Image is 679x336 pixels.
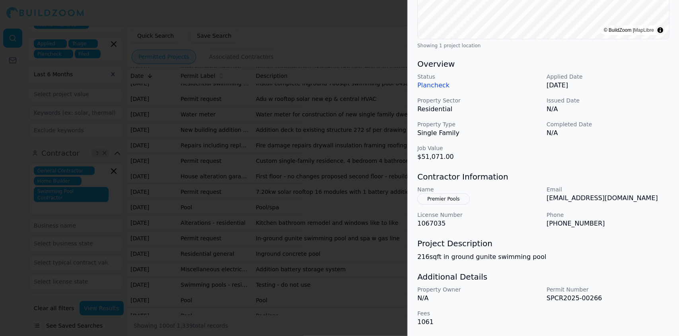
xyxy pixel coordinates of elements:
[547,128,669,138] p: N/A
[417,81,540,90] p: Plancheck
[417,128,540,138] p: Single Family
[417,294,540,303] p: N/A
[417,104,540,114] p: Residential
[547,294,669,303] p: SPCR2025-00266
[417,286,540,294] p: Property Owner
[547,81,669,90] p: [DATE]
[417,42,669,49] div: Showing 1 project location
[417,144,540,152] p: Job Value
[417,219,540,228] p: 1067035
[547,73,669,81] p: Applied Date
[656,25,665,35] summary: Toggle attribution
[417,97,540,104] p: Property Sector
[547,211,669,219] p: Phone
[547,193,669,203] p: [EMAIL_ADDRESS][DOMAIN_NAME]
[547,104,669,114] p: N/A
[547,120,669,128] p: Completed Date
[417,238,669,249] h3: Project Description
[604,26,654,34] div: © BuildZoom |
[417,185,540,193] p: Name
[547,219,669,228] p: [PHONE_NUMBER]
[417,171,669,182] h3: Contractor Information
[417,193,469,205] button: Premier Pools
[634,27,654,33] a: MapLibre
[547,185,669,193] p: Email
[417,58,669,70] h3: Overview
[417,271,669,282] h3: Additional Details
[417,120,540,128] p: Property Type
[547,286,669,294] p: Permit Number
[417,252,669,262] p: 216sqft in ground gunite swimming pool
[417,317,540,327] p: 1061
[417,73,540,81] p: Status
[417,211,540,219] p: License Number
[417,309,540,317] p: Fees
[417,152,540,162] p: $51,071.00
[547,97,669,104] p: Issued Date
